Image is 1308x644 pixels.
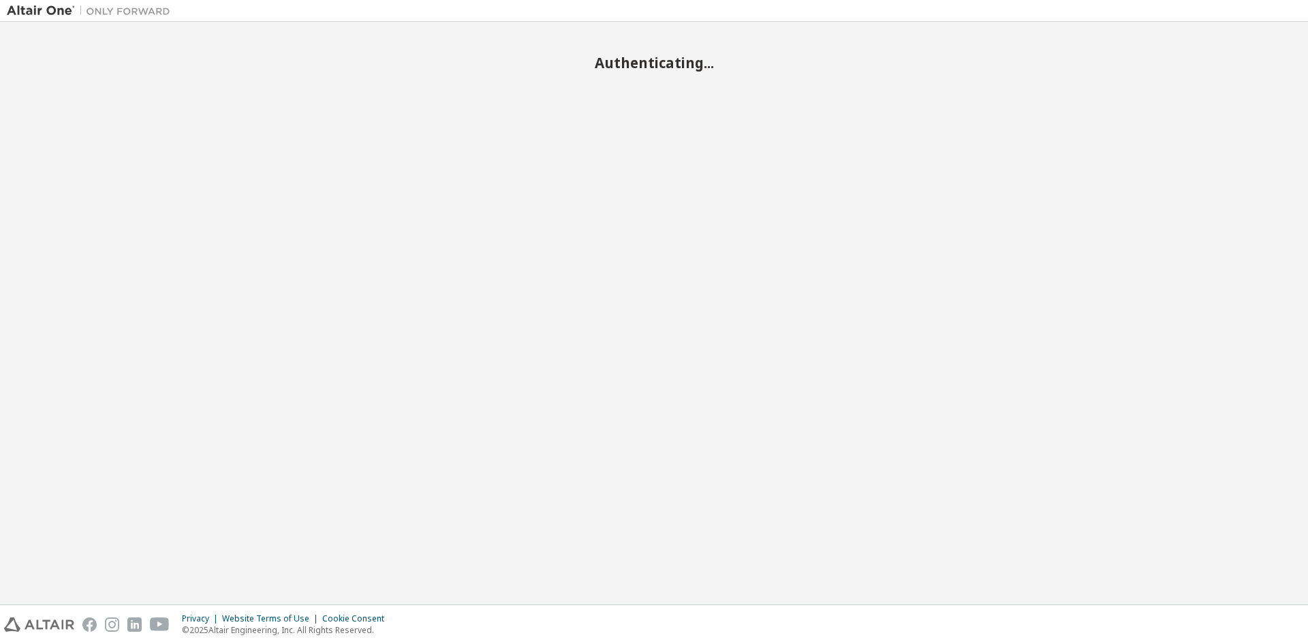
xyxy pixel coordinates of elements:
[4,617,74,632] img: altair_logo.svg
[150,617,170,632] img: youtube.svg
[127,617,142,632] img: linkedin.svg
[182,613,222,624] div: Privacy
[182,624,392,636] p: © 2025 Altair Engineering, Inc. All Rights Reserved.
[222,613,322,624] div: Website Terms of Use
[105,617,119,632] img: instagram.svg
[7,54,1301,72] h2: Authenticating...
[322,613,392,624] div: Cookie Consent
[82,617,97,632] img: facebook.svg
[7,4,177,18] img: Altair One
